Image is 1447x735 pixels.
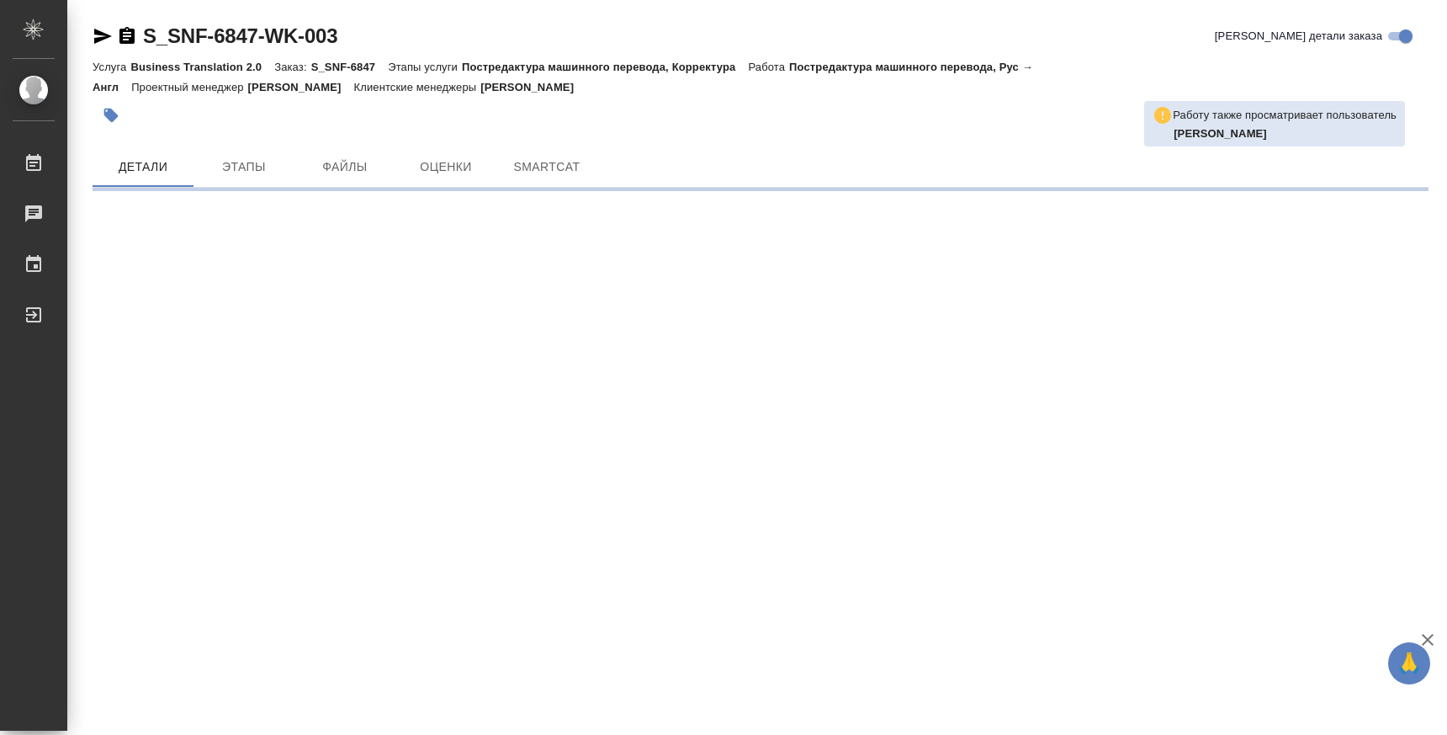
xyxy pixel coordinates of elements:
[480,81,586,93] p: [PERSON_NAME]
[131,81,247,93] p: Проектный менеджер
[248,81,354,93] p: [PERSON_NAME]
[305,157,385,178] span: Файлы
[93,26,113,46] button: Скопировать ссылку для ЯМессенджера
[354,81,481,93] p: Клиентские менеджеры
[1388,642,1430,684] button: 🙏
[103,157,183,178] span: Детали
[1174,127,1267,140] b: [PERSON_NAME]
[204,157,284,178] span: Этапы
[130,61,274,73] p: Business Translation 2.0
[405,157,486,178] span: Оценки
[117,26,137,46] button: Скопировать ссылку
[748,61,789,73] p: Работа
[93,61,130,73] p: Услуга
[1173,107,1397,124] p: Работу также просматривает пользователь
[143,24,337,47] a: S_SNF-6847-WK-003
[1215,28,1382,45] span: [PERSON_NAME] детали заказа
[1395,646,1423,681] span: 🙏
[311,61,389,73] p: S_SNF-6847
[462,61,748,73] p: Постредактура машинного перевода, Корректура
[1174,125,1397,142] p: Горшкова Валентина
[274,61,310,73] p: Заказ:
[506,157,587,178] span: SmartCat
[93,97,130,134] button: Добавить тэг
[388,61,462,73] p: Этапы услуги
